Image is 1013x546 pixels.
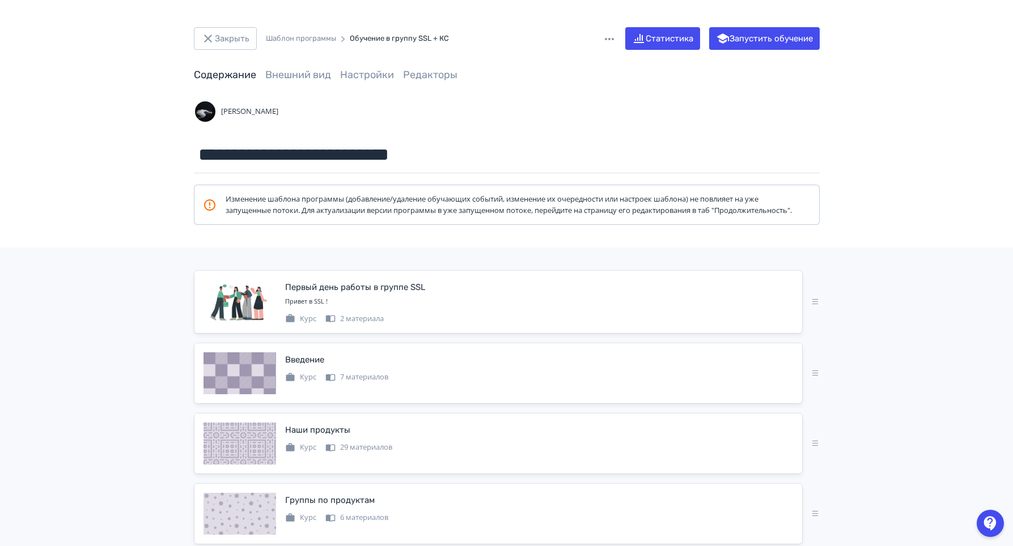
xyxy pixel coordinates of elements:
[325,372,388,383] div: 7 материалов
[221,106,278,117] span: [PERSON_NAME]
[403,69,457,81] a: Редакторы
[266,33,336,44] div: Шаблон программы
[203,194,792,216] div: Изменение шаблона программы (добавление/удаление обучающих событий, изменение их очередности или ...
[194,69,256,81] a: Содержание
[285,297,793,306] div: Привет в SSL !
[325,313,384,325] div: 2 материала
[285,313,316,325] div: Курс
[709,27,820,50] button: Запустить обучение
[194,27,257,50] button: Закрыть
[285,372,316,383] div: Курс
[265,69,331,81] a: Внешний вид
[194,100,217,123] img: Avatar
[285,512,316,523] div: Курс
[625,27,700,50] button: Статистика
[340,69,394,81] a: Настройки
[285,281,425,294] div: Первый день работы в группе SSL
[285,442,316,453] div: Курс
[285,424,350,437] div: Наши продукты
[325,442,392,453] div: 29 материалов
[350,33,449,44] div: Обучение в группу SSL + КС
[285,353,324,366] div: Введение
[285,494,375,507] div: Группы по продуктам
[325,512,388,523] div: 6 материалов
